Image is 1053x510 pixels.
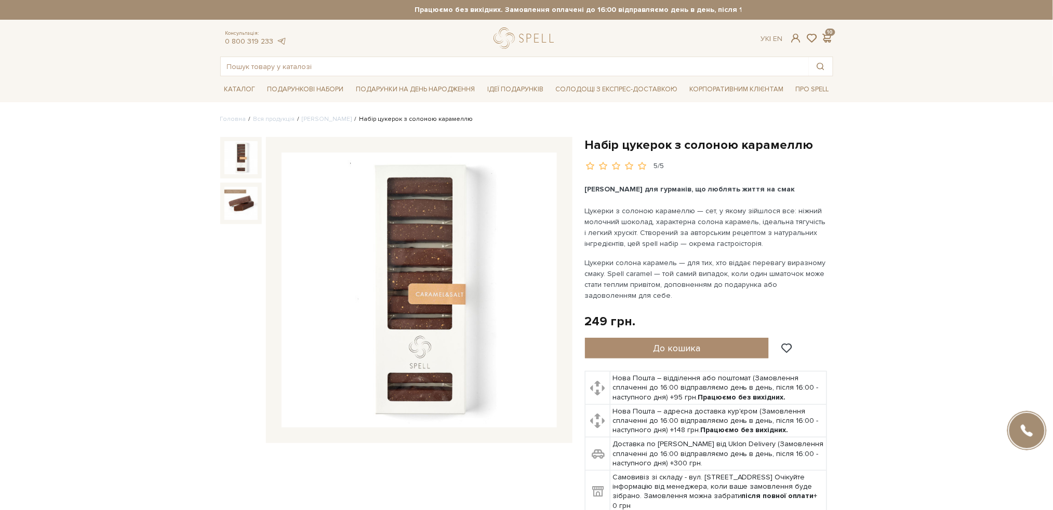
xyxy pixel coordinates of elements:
[225,37,274,46] a: 0 800 319 233
[282,153,557,428] img: Набір цукерок з солоною карамеллю
[312,5,925,15] strong: Працюємо без вихідних. Замовлення оплачені до 16:00 відправляємо день в день, після 16:00 - насту...
[225,30,287,37] span: Консультація:
[585,313,636,329] div: 249 грн.
[352,115,473,124] li: Набір цукерок з солоною карамеллю
[220,115,246,123] a: Головна
[302,115,352,123] a: [PERSON_NAME]
[809,57,833,76] button: Пошук товару у каталозі
[654,161,664,171] div: 5/5
[276,37,287,46] a: telegram
[220,81,260,98] span: Каталог
[610,371,827,405] td: Нова Пошта – відділення або поштомат (Замовлення сплаченні до 16:00 відправляємо день в день, піс...
[654,342,701,354] span: До кошика
[698,393,786,402] b: Працюємо без вихідних.
[494,27,558,49] a: logo
[585,137,833,153] h1: Набір цукерок з солоною карамеллю
[610,437,827,471] td: Доставка по [PERSON_NAME] від Uklon Delivery (Замовлення сплаченні до 16:00 відправляємо день в д...
[742,491,814,500] b: після повної оплати
[610,404,827,437] td: Нова Пошта – адресна доставка кур'єром (Замовлення сплаченні до 16:00 відправляємо день в день, п...
[224,141,258,174] img: Набір цукерок з солоною карамеллю
[221,57,809,76] input: Пошук товару у каталозі
[791,81,833,98] span: Про Spell
[483,81,548,98] span: Ідеї подарунків
[224,187,258,220] img: Набір цукерок з солоною карамеллю
[551,80,682,98] a: Солодощі з експрес-доставкою
[254,115,295,123] a: Вся продукція
[263,81,348,98] span: Подарункові набори
[585,185,795,194] span: [PERSON_NAME] для гурманів, що люблять життя на смак
[352,81,479,98] span: Подарунки на День народження
[769,34,771,43] span: |
[585,338,769,359] button: До кошика
[761,34,782,44] div: Ук
[585,258,828,300] span: Цукерки солона карамель — для тих, хто віддає перевагу виразному смаку. Spell caramel — той самий...
[773,34,782,43] a: En
[700,425,789,434] b: Працюємо без вихідних.
[585,206,828,248] span: Цукерки з солоною карамеллю — сет, у якому зійшлося все: ніжний молочний шоколад, характерна соло...
[685,80,788,98] a: Корпоративним клієнтам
